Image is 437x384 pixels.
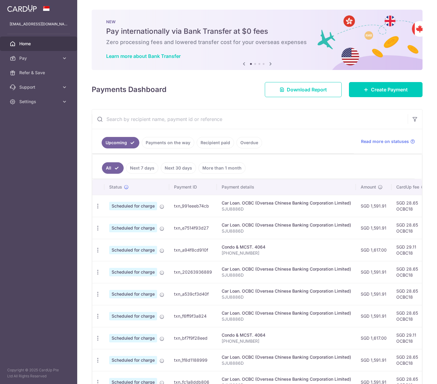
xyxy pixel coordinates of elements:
td: SGD 1,591.91 [356,261,391,283]
span: Scheduled for charge [109,334,157,342]
span: CardUp fee [396,184,419,190]
p: SJU8886D [222,272,351,278]
td: SGD 28.65 OCBC18 [391,217,431,239]
h5: Pay internationally via Bank Transfer at $0 fees [106,27,408,36]
td: SGD 1,591.91 [356,195,391,217]
div: Car Loan. OCBC (Oversea Chinese Banking Corporation Limited) [222,200,351,206]
span: Download Report [287,86,327,93]
td: SGD 1,591.91 [356,349,391,371]
div: Car Loan. OCBC (Oversea Chinese Banking Corporation Limited) [222,266,351,272]
div: Car Loan. OCBC (Oversea Chinese Banking Corporation Limited) [222,376,351,382]
span: Scheduled for charge [109,268,157,276]
div: Car Loan. OCBC (Oversea Chinese Banking Corporation Limited) [222,310,351,316]
span: Refer & Save [19,70,59,76]
a: Payments on the way [142,137,194,148]
p: [PHONE_NUMBER] [222,338,351,344]
input: Search by recipient name, payment id or reference [92,109,408,129]
p: SJU8886D [222,360,351,366]
td: txn_e7514f93d27 [169,217,217,239]
p: [EMAIL_ADDRESS][DOMAIN_NAME] [10,21,68,27]
a: Learn more about Bank Transfer [106,53,181,59]
td: SGD 1,591.91 [356,305,391,327]
p: SJU8886D [222,206,351,212]
span: Scheduled for charge [109,290,157,298]
div: Car Loan. OCBC (Oversea Chinese Banking Corporation Limited) [222,354,351,360]
span: Scheduled for charge [109,202,157,210]
span: Scheduled for charge [109,246,157,254]
a: Recipient paid [197,137,234,148]
td: txn_bf7f9f28eed [169,327,217,349]
td: SGD 29.11 OCBC18 [391,327,431,349]
td: txn_1f8d1188999 [169,349,217,371]
p: SJU8886D [222,228,351,234]
td: SGD 1,617.00 [356,327,391,349]
td: SGD 29.11 OCBC18 [391,239,431,261]
td: SGD 28.65 OCBC18 [391,261,431,283]
img: CardUp [7,5,37,12]
span: Settings [19,99,59,105]
span: Read more on statuses [361,138,409,144]
div: Condo & MCST. 4064 [222,244,351,250]
div: Car Loan. OCBC (Oversea Chinese Banking Corporation Limited) [222,288,351,294]
h4: Payments Dashboard [92,84,166,95]
span: Amount [361,184,376,190]
p: SJU8886D [222,294,351,300]
td: txn_991eeeb74cb [169,195,217,217]
p: SJU8886D [222,316,351,322]
td: SGD 1,591.91 [356,217,391,239]
a: All [102,162,124,174]
td: SGD 1,617.00 [356,239,391,261]
h6: Zero processing fees and lowered transfer cost for your overseas expenses [106,39,408,46]
span: Home [19,41,59,47]
a: Overdue [236,137,262,148]
td: SGD 1,591.91 [356,283,391,305]
a: Next 7 days [126,162,158,174]
span: Scheduled for charge [109,312,157,320]
span: Scheduled for charge [109,356,157,364]
p: NEW [106,19,408,24]
a: Read more on statuses [361,138,415,144]
th: Payment ID [169,179,217,195]
span: Pay [19,55,59,61]
span: Scheduled for charge [109,224,157,232]
span: Create Payment [371,86,408,93]
a: Create Payment [349,82,423,97]
td: SGD 28.65 OCBC18 [391,305,431,327]
a: Download Report [265,82,342,97]
p: [PHONE_NUMBER] [222,250,351,256]
td: txn_f6ff9f3a824 [169,305,217,327]
img: Bank transfer banner [92,10,423,70]
th: Payment details [217,179,356,195]
td: SGD 28.65 OCBC18 [391,283,431,305]
a: Next 30 days [161,162,196,174]
a: More than 1 month [198,162,245,174]
a: Upcoming [102,137,139,148]
span: Status [109,184,122,190]
td: txn_a539cf3d40f [169,283,217,305]
div: Car Loan. OCBC (Oversea Chinese Banking Corporation Limited) [222,222,351,228]
td: txn_20263936889 [169,261,217,283]
td: SGD 28.65 OCBC18 [391,195,431,217]
td: txn_a94f8cd910f [169,239,217,261]
span: Support [19,84,59,90]
td: SGD 28.65 OCBC18 [391,349,431,371]
div: Condo & MCST. 4064 [222,332,351,338]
